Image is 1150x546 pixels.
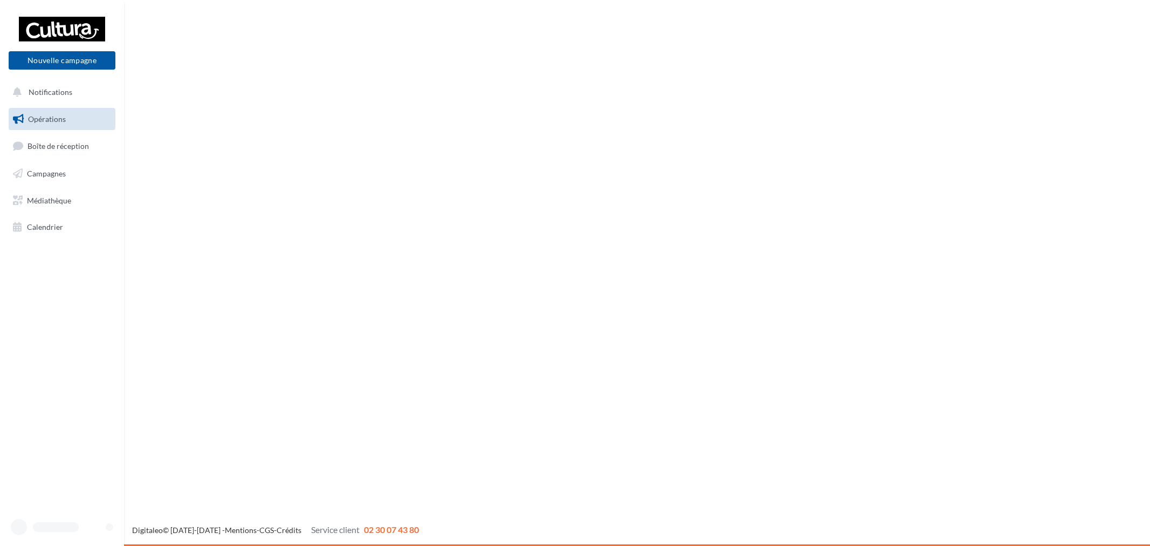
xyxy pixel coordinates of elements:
[364,524,419,535] span: 02 30 07 43 80
[29,87,72,97] span: Notifications
[27,169,66,178] span: Campagnes
[6,134,118,158] a: Boîte de réception
[259,525,274,535] a: CGS
[132,525,419,535] span: © [DATE]-[DATE] - - -
[311,524,360,535] span: Service client
[27,141,89,151] span: Boîte de réception
[225,525,257,535] a: Mentions
[6,81,113,104] button: Notifications
[9,51,115,70] button: Nouvelle campagne
[6,108,118,131] a: Opérations
[6,162,118,185] a: Campagnes
[277,525,301,535] a: Crédits
[6,216,118,238] a: Calendrier
[27,195,71,204] span: Médiathèque
[6,189,118,212] a: Médiathèque
[28,114,66,124] span: Opérations
[132,525,163,535] a: Digitaleo
[27,222,63,231] span: Calendrier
